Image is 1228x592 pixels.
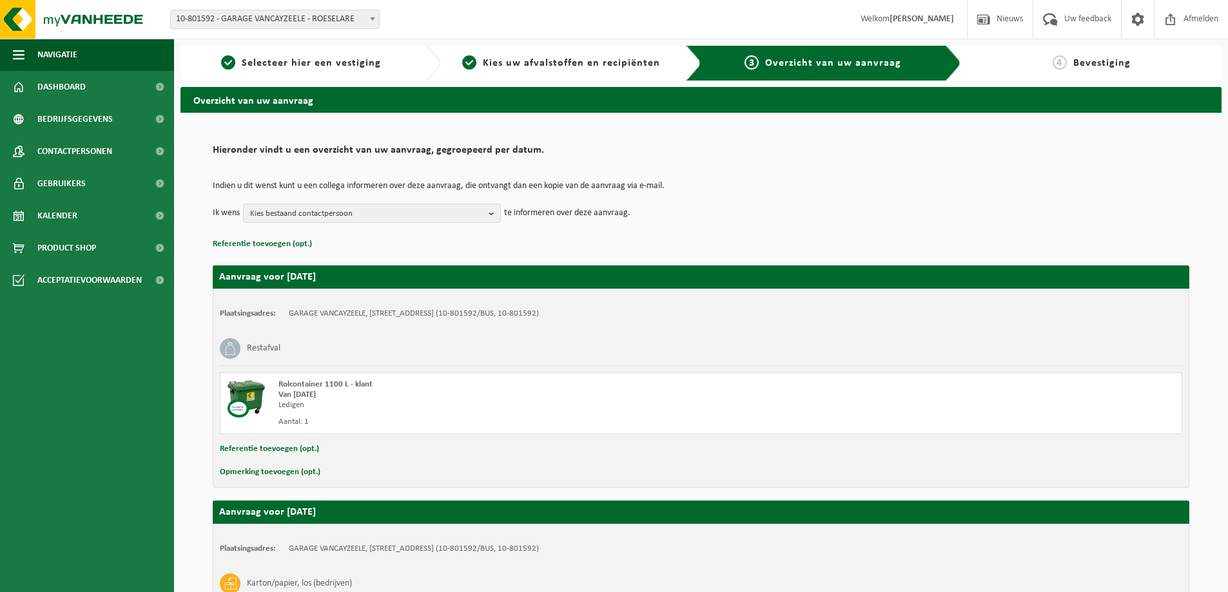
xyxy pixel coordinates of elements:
span: Kies bestaand contactpersoon [250,204,483,224]
span: Kies uw afvalstoffen en recipiënten [483,58,660,68]
a: 2Kies uw afvalstoffen en recipiënten [447,55,676,71]
span: 3 [745,55,759,70]
strong: Van [DATE] [278,390,316,399]
button: Opmerking toevoegen (opt.) [220,464,320,481]
button: Kies bestaand contactpersoon [243,204,501,223]
strong: Aanvraag voor [DATE] [219,507,316,517]
p: Indien u dit wenst kunt u een collega informeren over deze aanvraag, die ontvangt dan een kopie v... [213,182,1189,191]
span: Contactpersonen [37,135,112,167]
span: Kalender [37,200,77,232]
span: Dashboard [37,71,86,103]
button: Referentie toevoegen (opt.) [213,236,312,253]
span: Bevestiging [1073,58,1131,68]
div: Aantal: 1 [278,417,753,427]
span: 2 [462,55,476,70]
iframe: chat widget [6,564,215,592]
span: Bedrijfsgegevens [37,103,113,135]
span: 1 [221,55,235,70]
td: GARAGE VANCAYZEELE, [STREET_ADDRESS] (10-801592/BUS, 10-801592) [289,544,539,554]
a: 1Selecteer hier een vestiging [187,55,415,71]
span: 10-801592 - GARAGE VANCAYZEELE - ROESELARE [170,10,380,29]
span: Acceptatievoorwaarden [37,264,142,296]
span: 10-801592 - GARAGE VANCAYZEELE - ROESELARE [171,10,379,28]
strong: Aanvraag voor [DATE] [219,272,316,282]
strong: Plaatsingsadres: [220,544,276,553]
h2: Hieronder vindt u een overzicht van uw aanvraag, gegroepeerd per datum. [213,145,1189,162]
span: Selecteer hier een vestiging [242,58,381,68]
button: Referentie toevoegen (opt.) [220,441,319,457]
strong: Plaatsingsadres: [220,309,276,318]
p: Ik wens [213,204,240,223]
h2: Overzicht van uw aanvraag [180,87,1222,112]
span: Gebruikers [37,167,86,200]
span: 4 [1053,55,1067,70]
strong: [PERSON_NAME] [890,14,954,24]
span: Navigatie [37,39,77,71]
div: Ledigen [278,400,753,410]
p: te informeren over deze aanvraag. [504,204,630,223]
td: GARAGE VANCAYZEELE, [STREET_ADDRESS] (10-801592/BUS, 10-801592) [289,309,539,319]
img: WB-1100-CU.png [227,379,266,418]
h3: Restafval [247,338,280,359]
span: Rolcontainer 1100 L - klant [278,380,373,388]
span: Overzicht van uw aanvraag [765,58,901,68]
span: Product Shop [37,232,96,264]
